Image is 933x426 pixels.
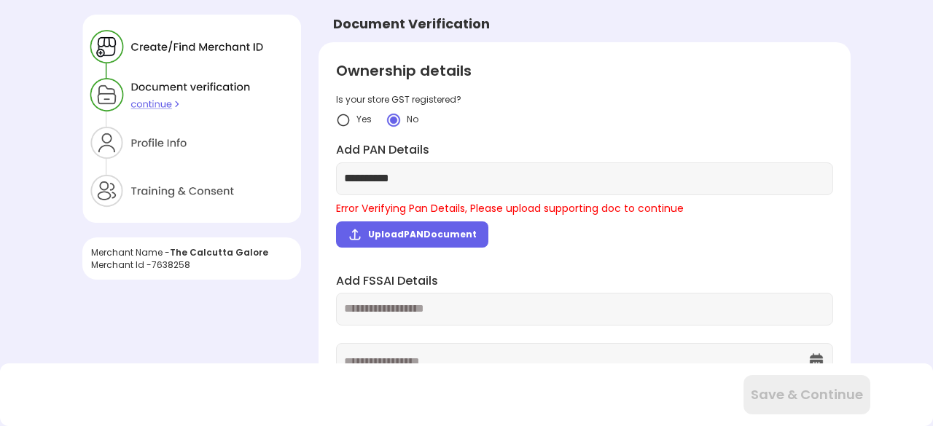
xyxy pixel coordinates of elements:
div: Error Verifying Pan Details, Please upload supporting doc to continue [336,201,833,216]
span: Upload PAN Document [368,228,477,240]
img: upload [348,227,362,242]
img: OcXK764TI_dg1n3pJKAFuNcYfYqBKGvmbXteblFrPew4KBASBbPUoKPFDRZzLe5z5khKOkBCrBseVNl8W_Mqhk0wgJF92Dyy9... [808,352,825,370]
div: Merchant Name - [91,246,292,259]
div: Ownership details [336,60,833,82]
img: xZtaNGYO7ZEa_Y6BGN0jBbY4tz3zD8CMWGtK9DYT203r_wSWJgC64uaYzQv0p6I5U3yzNyQZ90jnSGEji8ItH6xpax9JibOI_... [82,15,301,223]
label: Add PAN Details [336,142,833,159]
div: Is your store GST registered? [336,93,833,106]
label: Add FSSAI Details [336,273,833,290]
span: The Calcutta Galore [170,246,268,259]
div: Document Verification [333,15,490,33]
img: yidvdI1b1At5fYgYeHdauqyvT_pgttO64BpF2mcDGQwz_NKURL8lp7m2JUJk3Onwh4FIn8UgzATYbhG5vtZZpSXeknhWnnZDd... [336,113,351,127]
button: Save & Continue [743,375,870,414]
img: crlYN1wOekqfTXo2sKdO7mpVD4GIyZBlBCY682TI1bTNaOsxckEXOmACbAD6EYcPGHR5wXB9K-wSeRvGOQTikGGKT-kEDVP-b... [386,113,401,127]
span: Yes [356,113,372,125]
div: Merchant Id - 7638258 [91,259,292,271]
span: No [407,113,418,125]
